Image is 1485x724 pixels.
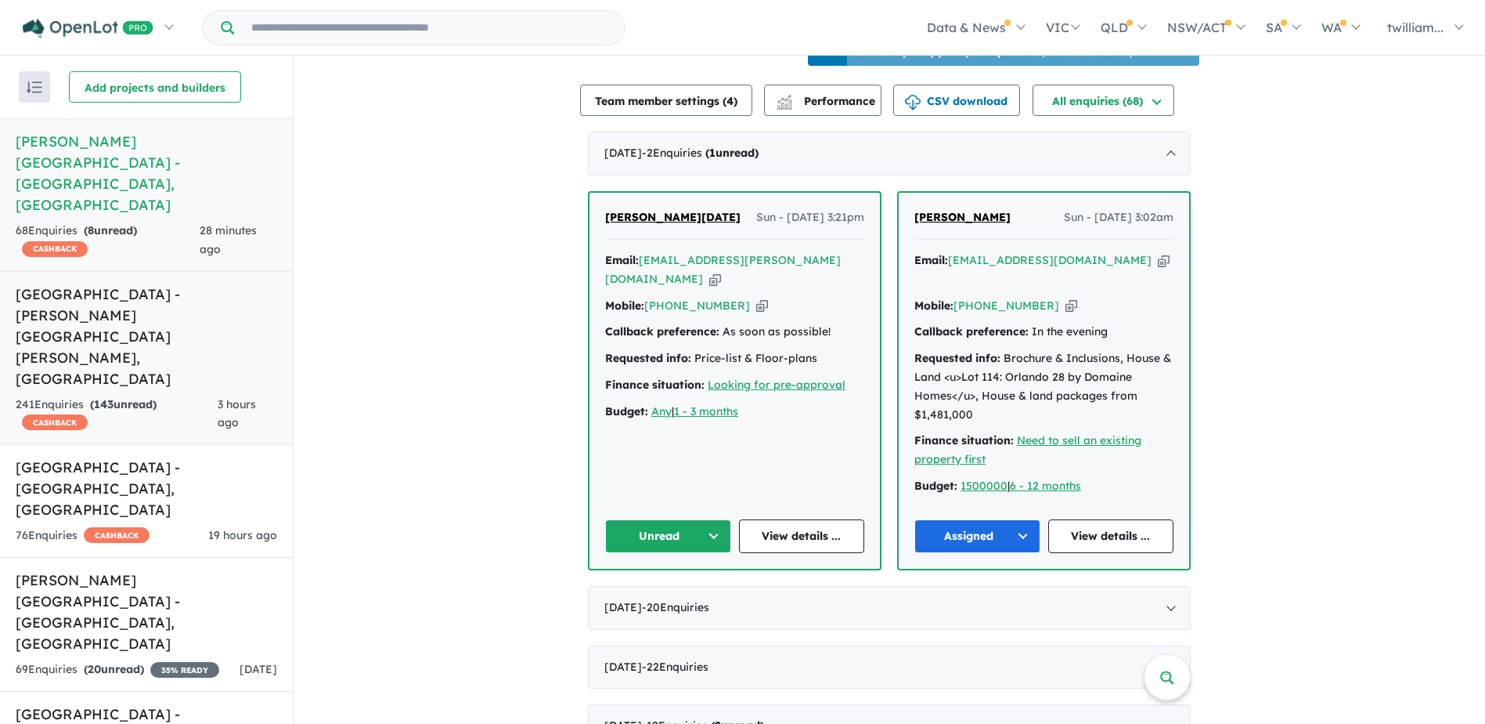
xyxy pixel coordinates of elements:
[914,349,1173,424] div: Brochure & Inclusions, House & Land <u>Lot 114: Orlando 28 by Domaine Homes</u>, House & land pac...
[777,100,792,110] img: bar-chart.svg
[605,349,864,368] div: Price-list & Floor-plans
[1010,479,1081,493] a: 6 - 12 months
[1158,252,1170,269] button: Copy
[605,324,719,338] strong: Callback preference:
[914,479,957,493] strong: Budget:
[644,299,750,313] a: [PHONE_NUMBER]
[605,253,841,286] a: [EMAIL_ADDRESS][PERSON_NAME][DOMAIN_NAME]
[27,81,42,93] img: sort.svg
[739,519,865,553] a: View details ...
[605,378,705,392] strong: Finance situation:
[779,94,875,108] span: Performance
[708,378,845,392] a: Looking for pre-approval
[953,299,1059,313] a: [PHONE_NUMBER]
[914,433,1014,447] strong: Finance situation:
[237,11,622,45] input: Try estate name, suburb, builder or developer
[709,146,715,160] span: 1
[914,299,953,313] strong: Mobile:
[961,479,1007,493] a: 1500000
[756,298,768,314] button: Copy
[756,208,864,227] span: Sun - [DATE] 3:21pm
[88,662,101,676] span: 20
[16,457,277,520] h5: [GEOGRAPHIC_DATA] - [GEOGRAPHIC_DATA] , [GEOGRAPHIC_DATA]
[1065,298,1077,314] button: Copy
[88,223,94,237] span: 8
[16,222,200,259] div: 68 Enquir ies
[240,662,277,676] span: [DATE]
[605,403,864,422] div: |
[914,323,1173,342] div: In the evening
[84,527,150,543] span: CASHBACK
[914,433,1141,466] a: Need to sell an existing property first
[1048,519,1174,553] a: View details ...
[16,661,219,679] div: 69 Enquir ies
[588,586,1191,630] div: [DATE]
[642,660,708,674] span: - 22 Enquir ies
[23,19,153,38] img: Openlot PRO Logo White
[16,131,277,215] h5: [PERSON_NAME][GEOGRAPHIC_DATA] - [GEOGRAPHIC_DATA] , [GEOGRAPHIC_DATA]
[893,85,1020,116] button: CSV download
[651,404,672,418] a: Any
[605,299,644,313] strong: Mobile:
[914,253,948,267] strong: Email:
[90,397,157,411] strong: ( unread)
[1033,85,1174,116] button: All enquiries (68)
[588,646,1191,690] div: [DATE]
[16,396,218,433] div: 241 Enquir ies
[605,404,648,418] strong: Budget:
[605,351,691,365] strong: Requested info:
[705,146,759,160] strong: ( unread)
[1387,20,1444,35] span: twilliam...
[69,71,241,103] button: Add projects and builders
[580,85,752,116] button: Team member settings (4)
[94,397,114,411] span: 143
[1064,208,1173,227] span: Sun - [DATE] 3:02am
[914,519,1040,553] button: Assigned
[914,324,1029,338] strong: Callback preference:
[914,208,1011,227] a: [PERSON_NAME]
[84,662,144,676] strong: ( unread)
[642,600,709,614] span: - 20 Enquir ies
[16,284,277,389] h5: [GEOGRAPHIC_DATA] - [PERSON_NAME][GEOGRAPHIC_DATA][PERSON_NAME] , [GEOGRAPHIC_DATA]
[905,95,921,110] img: download icon
[605,208,741,227] a: [PERSON_NAME][DATE]
[605,210,741,224] span: [PERSON_NAME][DATE]
[22,414,88,430] span: CASHBACK
[777,95,791,103] img: line-chart.svg
[16,570,277,654] h5: [PERSON_NAME][GEOGRAPHIC_DATA] - [GEOGRAPHIC_DATA] , [GEOGRAPHIC_DATA]
[605,519,731,553] button: Unread
[218,397,256,430] span: 3 hours ago
[674,404,738,418] a: 1 - 3 months
[642,146,759,160] span: - 2 Enquir ies
[200,223,257,256] span: 28 minutes ago
[150,662,219,678] span: 35 % READY
[208,528,277,542] span: 19 hours ago
[914,210,1011,224] span: [PERSON_NAME]
[948,253,1152,267] a: [EMAIL_ADDRESS][DOMAIN_NAME]
[709,271,721,288] button: Copy
[914,477,1173,496] div: |
[726,94,733,108] span: 4
[22,241,88,257] span: CASHBACK
[588,132,1191,176] div: [DATE]
[914,351,1000,365] strong: Requested info:
[605,323,864,342] div: As soon as possible!
[764,85,881,116] button: Performance
[16,527,150,545] div: 76 Enquir ies
[84,223,137,237] strong: ( unread)
[605,253,639,267] strong: Email:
